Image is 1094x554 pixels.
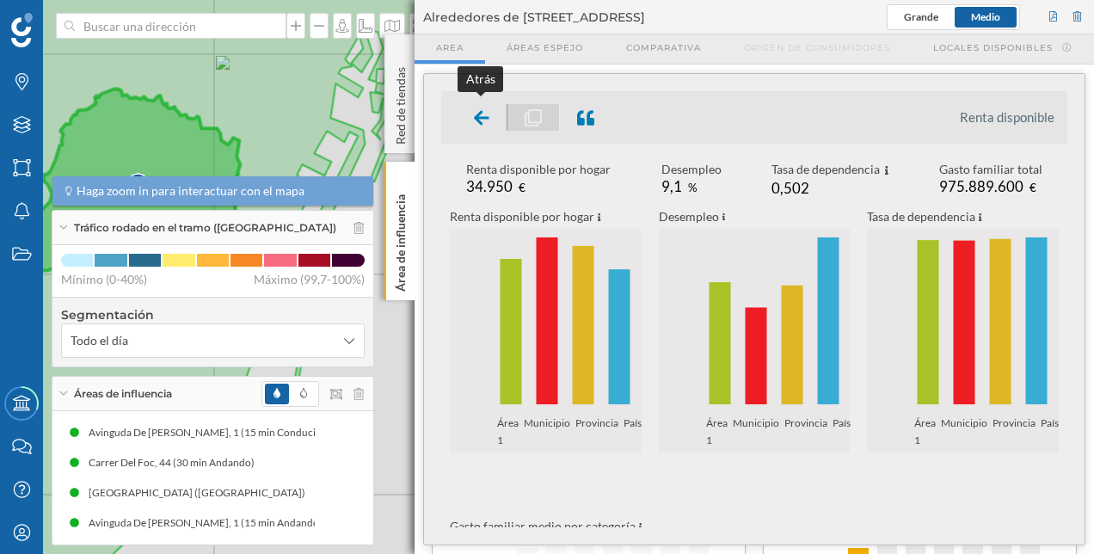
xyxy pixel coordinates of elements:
span: Origen de consumidores [744,41,890,54]
span: Municipio [733,415,784,452]
span: Soporte [34,12,95,28]
span: € [1029,181,1036,194]
div: Atrás [466,71,495,88]
h4: Segmentación [61,306,365,323]
p: Gasto familiar medio por categoría [450,518,636,535]
span: País [624,415,647,452]
p: Desempleo [659,208,719,225]
p: Renta disponible por hogar [450,208,594,225]
span: Áreas de influencia [74,386,172,402]
span: Area [436,41,464,54]
span: Municipio [941,415,993,452]
span: Todo el día [71,332,128,349]
img: Marker [127,169,149,203]
span: 0,502 [771,179,809,197]
span: 9,1 [661,177,682,195]
div: Renta disponible por hogar [466,161,611,178]
div: Desempleo [661,161,722,178]
span: Máximo (99,7-100%) [254,271,365,288]
span: % [688,181,698,194]
span: Áreas espejo [507,41,583,54]
p: Tasa de dependencia [867,208,975,225]
span: Municipio [524,415,575,452]
span: € [519,181,525,194]
p: Área de influencia [392,188,409,292]
span: Alrededores de [STREET_ADDRESS] [423,9,645,26]
div: Carrer Del Foc, 44 (30 min Andando) [89,454,263,471]
span: Comparativa [626,41,701,54]
span: Provincia [993,415,1041,452]
span: Mínimo (0-40%) [61,271,147,288]
span: Provincia [784,415,833,452]
span: País [833,415,856,452]
p: Red de tiendas [392,60,409,145]
span: Área 1 [914,415,941,452]
span: Área 1 [706,415,733,452]
span: Haga zoom in para interactuar con el mapa [77,182,304,200]
span: 34.950 [466,177,513,195]
span: País [1041,415,1064,452]
div: [GEOGRAPHIC_DATA] ([GEOGRAPHIC_DATA]) [89,484,314,502]
span: 975.889.600 [939,177,1023,195]
span: Grande [904,10,938,23]
div: Avinguda De [PERSON_NAME], 1 (15 min Conduciendo) [89,424,351,441]
span: Locales disponibles [933,41,1053,54]
li: Renta disponible [960,108,1054,126]
div: Tasa de dependencia [771,161,888,180]
img: Geoblink Logo [11,13,33,47]
span: Provincia [575,415,624,452]
div: Avinguda De [PERSON_NAME], 1 (15 min Andando) [89,514,331,532]
span: Tráfico rodado en el tramo ([GEOGRAPHIC_DATA]) [74,220,336,236]
div: Gasto familiar total [939,161,1042,178]
span: Área 1 [497,415,524,452]
span: Medio [971,10,1000,23]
